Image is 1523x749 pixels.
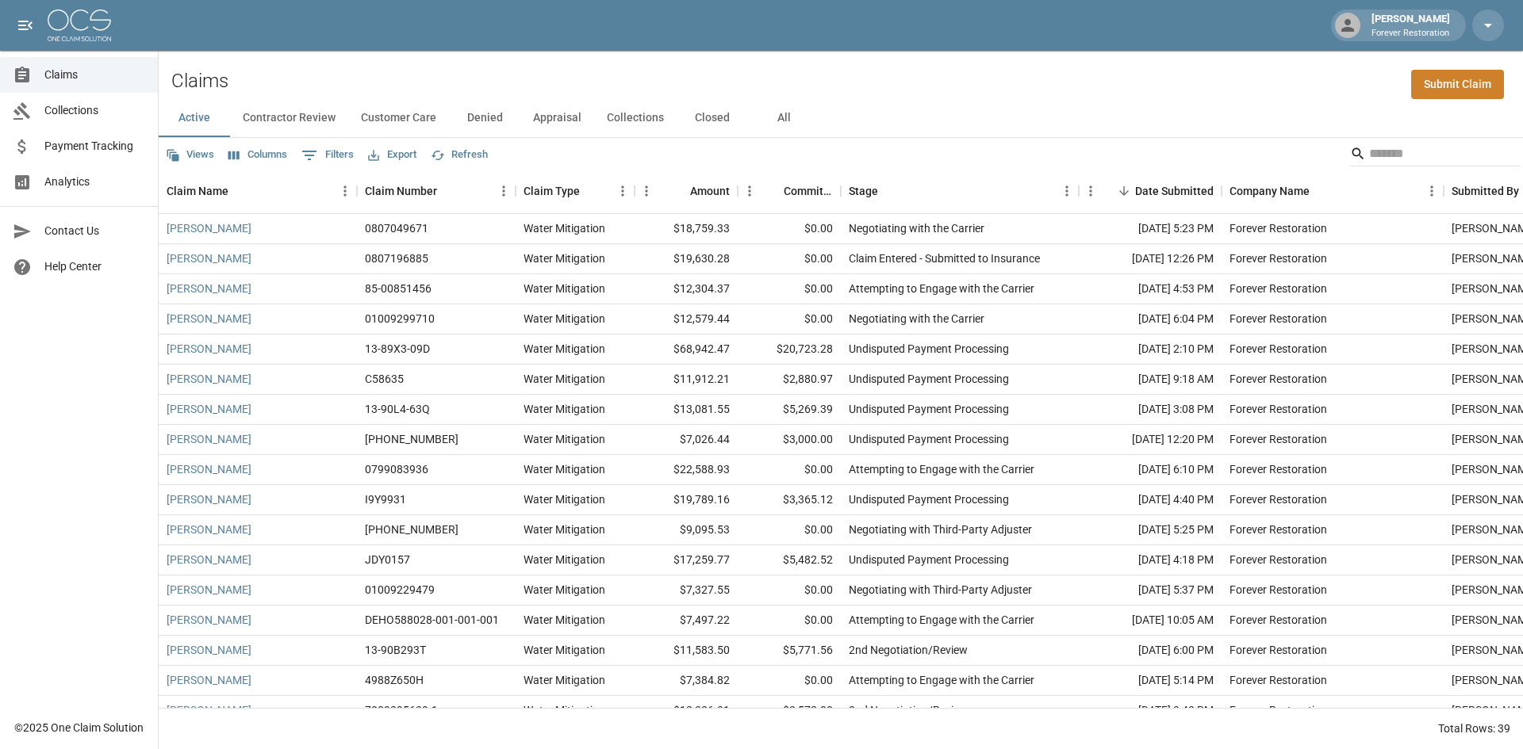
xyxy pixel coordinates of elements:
div: Water Mitigation [524,582,605,598]
div: Water Mitigation [524,311,605,327]
div: Forever Restoration [1230,311,1327,327]
div: [DATE] 12:20 PM [1079,425,1222,455]
div: Attempting to Engage with the Carrier [849,612,1034,628]
div: JDY0157 [365,552,410,567]
div: [DATE] 12:26 PM [1079,244,1222,274]
div: Committed Amount [738,169,841,213]
div: Water Mitigation [524,612,605,628]
div: Attempting to Engage with the Carrier [849,281,1034,296]
div: [DATE] 3:43 PM [1079,696,1222,726]
div: Undisputed Payment Processing [849,552,1009,567]
div: Committed Amount [784,169,833,213]
button: Sort [1310,180,1332,202]
div: Negotiating with the Carrier [849,311,984,327]
div: Undisputed Payment Processing [849,491,1009,507]
div: Forever Restoration [1230,401,1327,417]
div: 13-90B293T [365,642,426,658]
div: Water Mitigation [524,371,605,387]
div: $7,497.22 [635,606,738,636]
a: [PERSON_NAME] [167,582,251,598]
div: Water Mitigation [524,461,605,477]
button: Select columns [224,143,291,167]
div: [DATE] 4:18 PM [1079,545,1222,575]
div: Forever Restoration [1230,371,1327,387]
div: Forever Restoration [1230,491,1327,507]
div: [DATE] 5:37 PM [1079,575,1222,606]
button: Closed [677,99,748,137]
div: Undisputed Payment Processing [849,401,1009,417]
div: 85-00851456 [365,281,432,296]
a: [PERSON_NAME] [167,431,251,447]
div: Claim Number [365,169,437,213]
div: Undisputed Payment Processing [849,371,1009,387]
div: 01009229479 [365,582,435,598]
div: dynamic tabs [159,99,1523,137]
a: [PERSON_NAME] [167,491,251,507]
div: [DATE] 5:14 PM [1079,666,1222,696]
div: I9Y9931 [365,491,406,507]
a: [PERSON_NAME] [167,612,251,628]
a: [PERSON_NAME] [167,341,251,357]
div: Water Mitigation [524,281,605,296]
div: Forever Restoration [1230,702,1327,718]
div: [DATE] 4:53 PM [1079,274,1222,304]
div: $19,789.16 [635,485,738,515]
div: Forever Restoration [1230,642,1327,658]
div: Claim Number [357,169,516,213]
button: open drawer [10,10,41,41]
button: Customer Care [348,99,449,137]
div: [DATE] 6:04 PM [1079,304,1222,334]
div: Submitted By [1452,169,1519,213]
a: [PERSON_NAME] [167,281,251,296]
div: 13-90L4-63Q [365,401,430,417]
div: Water Mitigation [524,522,605,537]
h2: Claims [171,70,228,93]
div: $7,026.44 [635,425,738,455]
button: Menu [635,179,658,203]
span: Payment Tracking [44,138,145,155]
div: 2nd Negotiation/Review [849,702,968,718]
div: Water Mitigation [524,552,605,567]
div: Attempting to Engage with the Carrier [849,672,1034,688]
a: [PERSON_NAME] [167,220,251,236]
div: $12,326.31 [635,696,738,726]
div: Company Name [1222,169,1444,213]
div: $5,482.52 [738,545,841,575]
a: [PERSON_NAME] [167,702,251,718]
div: $13,081.55 [635,395,738,425]
div: Forever Restoration [1230,281,1327,296]
div: Attempting to Engage with the Carrier [849,461,1034,477]
div: $5,771.56 [738,636,841,666]
div: [DATE] 6:10 PM [1079,455,1222,485]
div: Water Mitigation [524,491,605,507]
div: $2,880.97 [738,365,841,395]
div: Claim Entered - Submitted to Insurance [849,250,1040,266]
button: Menu [738,179,761,203]
div: Forever Restoration [1230,250,1327,266]
button: Sort [228,180,251,202]
div: [DATE] 6:00 PM [1079,636,1222,666]
a: [PERSON_NAME] [167,250,251,266]
div: Company Name [1230,169,1310,213]
div: $22,588.93 [635,455,738,485]
div: Forever Restoration [1230,582,1327,598]
div: Forever Restoration [1230,220,1327,236]
div: Date Submitted [1079,169,1222,213]
div: Water Mitigation [524,702,605,718]
div: 01-009-257879 [365,522,458,537]
button: Menu [492,179,516,203]
div: Undisputed Payment Processing [849,431,1009,447]
div: Forever Restoration [1230,612,1327,628]
div: $12,304.37 [635,274,738,304]
div: Total Rows: 39 [1438,720,1510,736]
div: $3,000.00 [738,425,841,455]
div: $0.00 [738,214,841,244]
button: Sort [878,180,900,202]
img: ocs-logo-white-transparent.png [48,10,111,41]
div: C58635 [365,371,404,387]
a: [PERSON_NAME] [167,672,251,688]
div: $11,583.50 [635,636,738,666]
div: 01009299710 [365,311,435,327]
div: $0.00 [738,274,841,304]
button: Sort [668,180,690,202]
